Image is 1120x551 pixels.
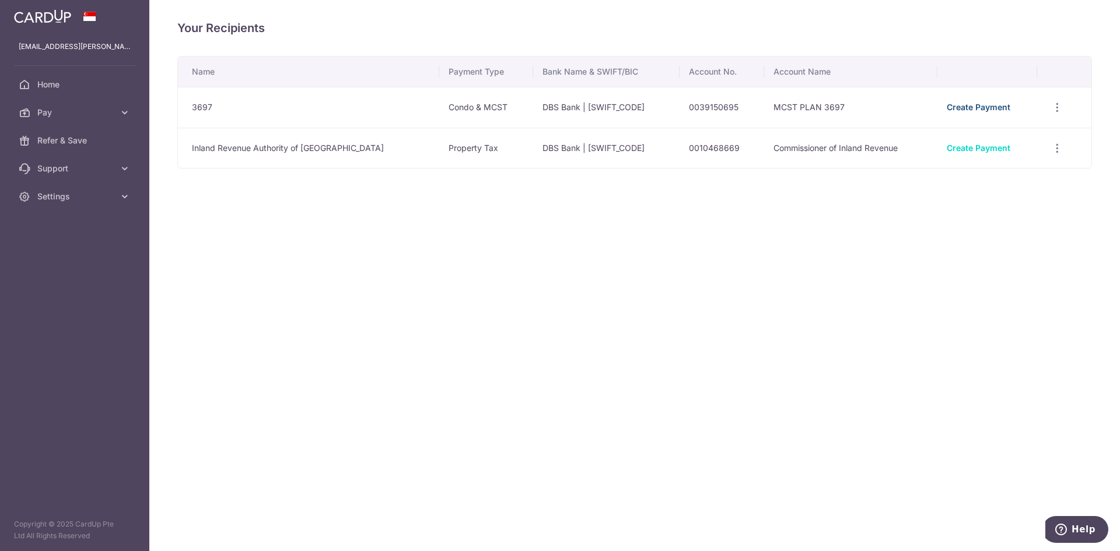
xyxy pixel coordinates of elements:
[680,128,764,169] td: 0010468669
[37,79,114,90] span: Home
[37,135,114,146] span: Refer & Save
[533,57,680,87] th: Bank Name & SWIFT/BIC
[947,143,1010,153] a: Create Payment
[764,87,937,128] td: MCST PLAN 3697
[37,191,114,202] span: Settings
[177,19,1092,37] h4: Your Recipients
[764,128,937,169] td: Commissioner of Inland Revenue
[533,128,680,169] td: DBS Bank | [SWIFT_CODE]
[178,87,439,128] td: 3697
[439,57,533,87] th: Payment Type
[19,41,131,52] p: [EMAIL_ADDRESS][PERSON_NAME][DOMAIN_NAME]
[947,102,1010,112] a: Create Payment
[1045,516,1108,545] iframe: Opens a widget where you can find more information
[178,128,439,169] td: Inland Revenue Authority of [GEOGRAPHIC_DATA]
[680,57,764,87] th: Account No.
[439,128,533,169] td: Property Tax
[37,107,114,118] span: Pay
[439,87,533,128] td: Condo & MCST
[533,87,680,128] td: DBS Bank | [SWIFT_CODE]
[680,87,764,128] td: 0039150695
[178,57,439,87] th: Name
[14,9,71,23] img: CardUp
[37,163,114,174] span: Support
[764,57,937,87] th: Account Name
